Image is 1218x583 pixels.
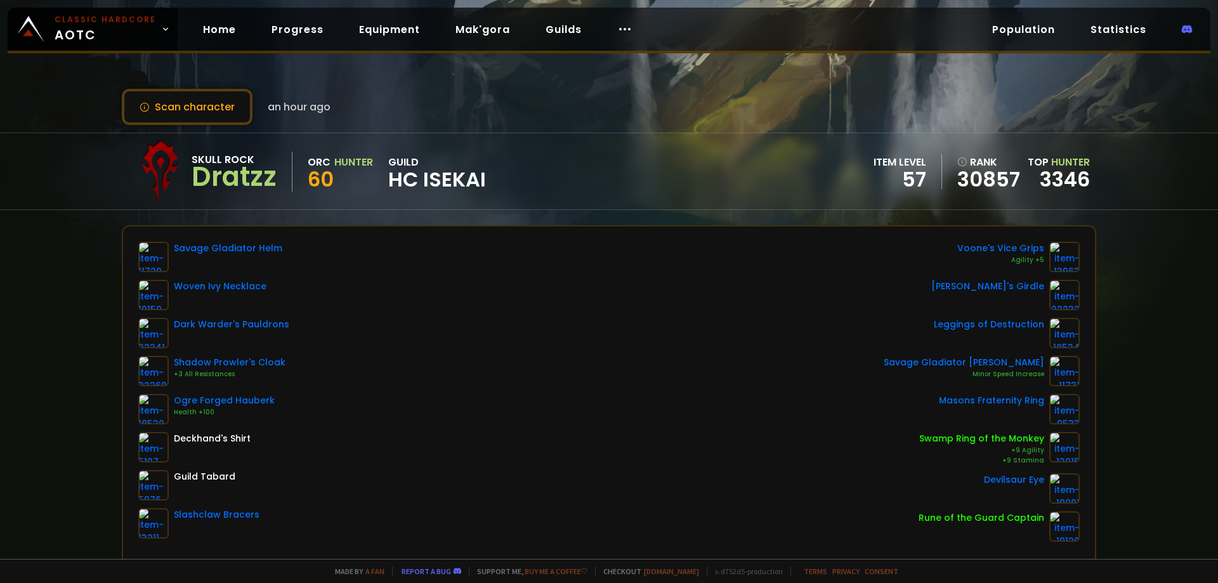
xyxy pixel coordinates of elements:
a: Consent [865,567,898,576]
a: Mak'gora [445,16,520,43]
div: Deckhand's Shirt [174,432,251,445]
a: Home [193,16,246,43]
a: Progress [261,16,334,43]
span: Support me, [469,567,587,576]
a: 3346 [1040,165,1090,193]
a: Statistics [1080,16,1156,43]
div: Top [1028,154,1090,170]
div: Agility +5 [957,255,1044,265]
button: Scan character [122,89,252,125]
div: Orc [308,154,331,170]
a: Classic HardcoreAOTC [8,8,178,51]
div: [PERSON_NAME]'s Girdle [931,280,1044,293]
img: item-13963 [1049,242,1080,272]
div: Ogre Forged Hauberk [174,394,275,407]
img: item-11729 [138,242,169,272]
a: Report a bug [402,567,451,576]
img: item-18530 [138,394,169,424]
img: item-22241 [138,318,169,348]
div: Woven Ivy Necklace [174,280,266,293]
div: Hunter [334,154,373,170]
img: item-19120 [1049,511,1080,542]
a: Privacy [832,567,860,576]
div: Skull Rock [192,152,277,167]
div: Minor Speed Increase [884,369,1044,379]
div: Dark Warder's Pauldrons [174,318,289,331]
img: item-22269 [138,356,169,386]
div: +9 Stamina [919,455,1044,466]
div: 57 [874,170,926,189]
img: item-19991 [1049,473,1080,504]
div: item level [874,154,926,170]
img: item-5976 [138,470,169,501]
div: Masons Fraternity Ring [939,394,1044,407]
span: an hour ago [268,99,331,115]
a: [DOMAIN_NAME] [644,567,699,576]
div: +9 Agility [919,445,1044,455]
div: Savage Gladiator [PERSON_NAME] [884,356,1044,369]
span: HC Isekai [388,170,486,189]
img: item-19159 [138,280,169,310]
div: Shadow Prowler's Cloak [174,356,285,369]
span: Made by [327,567,384,576]
span: v. d752d5 - production [707,567,783,576]
a: Equipment [349,16,430,43]
div: Leggings of Destruction [934,318,1044,331]
img: item-22232 [1049,280,1080,310]
img: item-5107 [138,432,169,462]
small: Classic Hardcore [55,14,156,25]
img: item-11731 [1049,356,1080,386]
img: item-9533 [1049,394,1080,424]
div: Savage Gladiator Helm [174,242,282,255]
div: guild [388,154,486,189]
img: item-13211 [138,508,169,539]
div: Health +100 [174,407,275,417]
a: Population [982,16,1065,43]
div: Rune of the Guard Captain [919,511,1044,525]
span: Checkout [595,567,699,576]
div: rank [957,154,1020,170]
img: item-12015 [1049,432,1080,462]
span: Hunter [1051,155,1090,169]
div: Voone's Vice Grips [957,242,1044,255]
div: Guild Tabard [174,470,235,483]
div: Dratzz [192,167,277,187]
div: Slashclaw Bracers [174,508,259,521]
span: 60 [308,165,334,193]
span: AOTC [55,14,156,44]
div: Devilsaur Eye [984,473,1044,487]
a: a fan [365,567,384,576]
div: Swamp Ring of the Monkey [919,432,1044,445]
a: Guilds [535,16,592,43]
a: Buy me a coffee [525,567,587,576]
a: Terms [804,567,827,576]
div: +3 All Resistances [174,369,285,379]
img: item-18524 [1049,318,1080,348]
a: 30857 [957,170,1020,189]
